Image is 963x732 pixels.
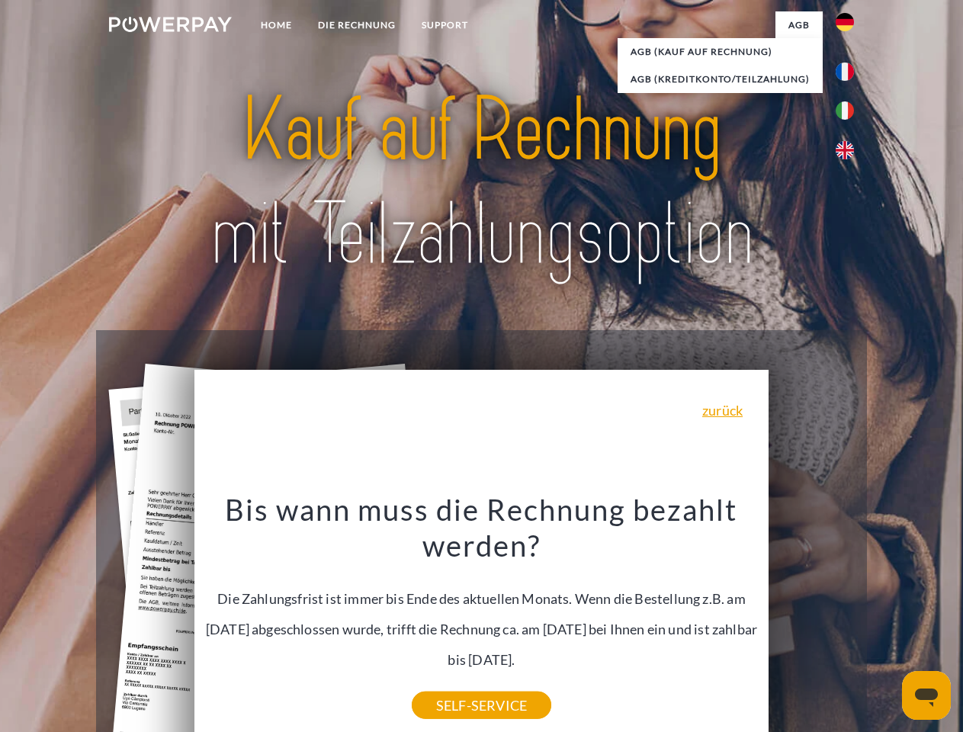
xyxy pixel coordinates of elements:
[412,692,551,719] a: SELF-SERVICE
[702,403,743,417] a: zurück
[146,73,817,292] img: title-powerpay_de.svg
[409,11,481,39] a: SUPPORT
[618,66,823,93] a: AGB (Kreditkonto/Teilzahlung)
[109,17,232,32] img: logo-powerpay-white.svg
[836,13,854,31] img: de
[204,491,760,705] div: Die Zahlungsfrist ist immer bis Ende des aktuellen Monats. Wenn die Bestellung z.B. am [DATE] abg...
[902,671,951,720] iframe: Schaltfläche zum Öffnen des Messaging-Fensters
[775,11,823,39] a: agb
[618,38,823,66] a: AGB (Kauf auf Rechnung)
[836,141,854,159] img: en
[204,491,760,564] h3: Bis wann muss die Rechnung bezahlt werden?
[248,11,305,39] a: Home
[836,63,854,81] img: fr
[305,11,409,39] a: DIE RECHNUNG
[836,101,854,120] img: it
